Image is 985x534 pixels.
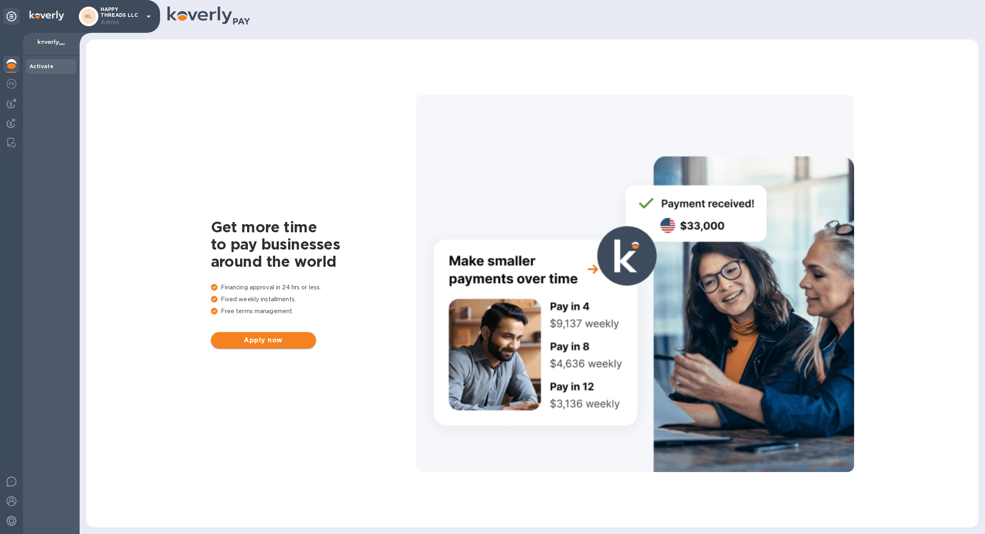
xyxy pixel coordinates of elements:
p: Admin [101,18,142,27]
p: Financing approval in 24 hrs or less. [211,283,416,292]
img: Foreign exchange [7,79,16,89]
div: Unpin categories [3,8,20,25]
img: Logo [30,11,64,21]
p: HAPPY THREADS LLC [101,7,142,27]
h1: Get more time to pay businesses around the world [211,218,416,270]
b: Activate [30,63,53,69]
b: HL [85,13,92,19]
button: Apply now [211,332,316,348]
p: Free terms management. [211,307,416,316]
p: Fixed weekly installments. [211,295,416,304]
span: Apply now [218,335,309,345]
